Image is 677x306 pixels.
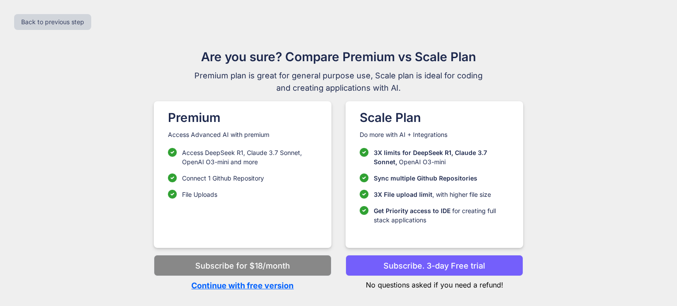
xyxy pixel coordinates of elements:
p: Sync multiple Github Repositories [374,173,477,183]
h1: Scale Plan [360,108,509,127]
img: checklist [168,173,177,182]
h1: Are you sure? Compare Premium vs Scale Plan [190,48,487,66]
span: Premium plan is great for general purpose use, Scale plan is ideal for coding and creating applic... [190,70,487,94]
p: Do more with AI + Integrations [360,130,509,139]
img: checklist [360,173,368,182]
p: No questions asked if you need a refund! [346,276,523,290]
button: Back to previous step [14,14,91,30]
p: Access Advanced AI with premium [168,130,317,139]
img: checklist [168,148,177,157]
p: Connect 1 Github Repository [182,173,264,183]
p: for creating full stack applications [374,206,509,225]
img: checklist [360,206,368,215]
span: 3X limits for DeepSeek R1, Claude 3.7 Sonnet, [374,149,487,166]
p: Subscribe for $18/month [195,260,290,272]
button: Subscribe for $18/month [154,255,331,276]
p: OpenAI O3-mini [374,148,509,166]
p: Continue with free version [154,280,331,291]
img: checklist [168,190,177,199]
img: checklist [360,148,368,157]
span: 3X File upload limit [374,191,432,198]
button: Subscribe. 3-day Free trial [346,255,523,276]
p: Subscribe. 3-day Free trial [383,260,485,272]
p: File Uploads [182,190,217,199]
img: checklist [360,190,368,199]
h1: Premium [168,108,317,127]
p: , with higher file size [374,190,491,199]
span: Get Priority access to IDE [374,207,450,214]
p: Access DeepSeek R1, Claude 3.7 Sonnet, OpenAI O3-mini and more [182,148,317,166]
